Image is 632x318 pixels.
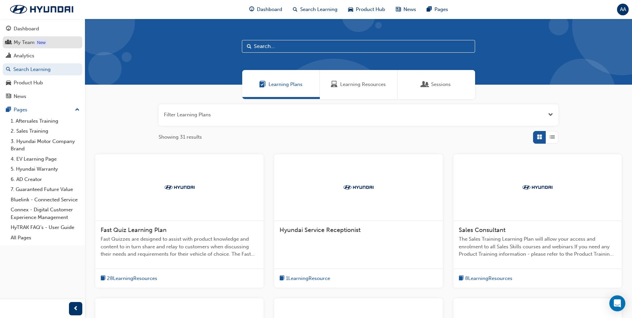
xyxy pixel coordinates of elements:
a: Analytics [3,50,82,62]
span: Sales Consultant [459,226,505,234]
a: My Team [3,36,82,49]
a: TrakFast Quiz Learning PlanFast Quizzes are designed to assist with product knowledge and content... [95,154,264,288]
span: AA [620,6,626,13]
a: 2. Sales Training [8,126,82,136]
a: Bluelink - Connected Service [8,195,82,205]
span: Grid [537,133,542,141]
button: Pages [3,104,82,116]
span: book-icon [280,274,285,283]
span: Search [247,43,252,50]
span: Dashboard [257,6,282,13]
div: Tooltip anchor [36,39,47,46]
div: Pages [14,106,27,114]
button: book-icon28LearningResources [101,274,157,283]
button: book-icon8LearningResources [459,274,512,283]
span: search-icon [6,67,11,73]
div: My Team [14,39,35,46]
a: 7. Guaranteed Future Value [8,184,82,195]
span: The Sales Training Learning Plan will allow your access and enrolment to all Sales Skills courses... [459,235,616,258]
span: up-icon [75,106,80,114]
span: Sessions [431,81,451,88]
a: Learning ResourcesLearning Resources [320,70,397,99]
img: Trak [3,2,80,16]
a: car-iconProduct Hub [343,3,390,16]
span: news-icon [396,5,401,14]
img: Trak [519,184,556,191]
span: chart-icon [6,53,11,59]
span: Showing 31 results [159,133,202,141]
span: 1 Learning Resource [286,275,330,282]
span: Learning Resources [340,81,386,88]
span: book-icon [101,274,106,283]
span: Search Learning [300,6,337,13]
a: Dashboard [3,23,82,35]
a: 3. Hyundai Motor Company Brand [8,136,82,154]
span: List [550,133,555,141]
span: book-icon [459,274,464,283]
span: car-icon [6,80,11,86]
span: guage-icon [249,5,254,14]
a: HyTRAK FAQ's - User Guide [8,222,82,233]
div: News [14,93,26,100]
span: guage-icon [6,26,11,32]
span: prev-icon [73,305,78,313]
a: search-iconSearch Learning [288,3,343,16]
span: Learning Resources [331,81,337,88]
input: Search... [242,40,475,53]
div: Product Hub [14,79,43,87]
span: News [403,6,416,13]
span: Product Hub [356,6,385,13]
a: guage-iconDashboard [244,3,288,16]
button: DashboardMy TeamAnalyticsSearch LearningProduct HubNews [3,21,82,104]
button: book-icon1LearningResource [280,274,330,283]
span: search-icon [293,5,298,14]
img: Trak [161,184,198,191]
div: Analytics [14,52,34,60]
span: Sessions [422,81,428,88]
a: pages-iconPages [421,3,453,16]
button: AA [617,4,629,15]
img: Trak [340,184,377,191]
span: news-icon [6,94,11,100]
a: Learning PlansLearning Plans [242,70,320,99]
a: TrakSales ConsultantThe Sales Training Learning Plan will allow your access and enrolment to all ... [453,154,622,288]
a: 5. Hyundai Warranty [8,164,82,174]
span: people-icon [6,40,11,46]
span: pages-icon [6,107,11,113]
a: Search Learning [3,63,82,76]
span: 8 Learning Resources [465,275,512,282]
div: Dashboard [14,25,39,33]
a: news-iconNews [390,3,421,16]
span: car-icon [348,5,353,14]
a: TrakHyundai Service Receptionistbook-icon1LearningResource [274,154,442,288]
a: 1. Aftersales Training [8,116,82,126]
span: pages-icon [427,5,432,14]
span: Fast Quizzes are designed to assist with product knowledge and content to in turn share and relay... [101,235,258,258]
a: Product Hub [3,77,82,89]
button: Open the filter [548,111,553,119]
span: Fast Quiz Learning Plan [101,226,167,234]
a: Connex - Digital Customer Experience Management [8,205,82,222]
span: Hyundai Service Receptionist [280,226,360,234]
a: News [3,90,82,103]
span: Pages [434,6,448,13]
span: Learning Plans [259,81,266,88]
a: 4. EV Learning Page [8,154,82,164]
a: 6. AD Creator [8,174,82,185]
div: Open Intercom Messenger [609,295,625,311]
a: SessionsSessions [397,70,475,99]
a: All Pages [8,233,82,243]
span: 28 Learning Resources [107,275,157,282]
span: Learning Plans [269,81,303,88]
